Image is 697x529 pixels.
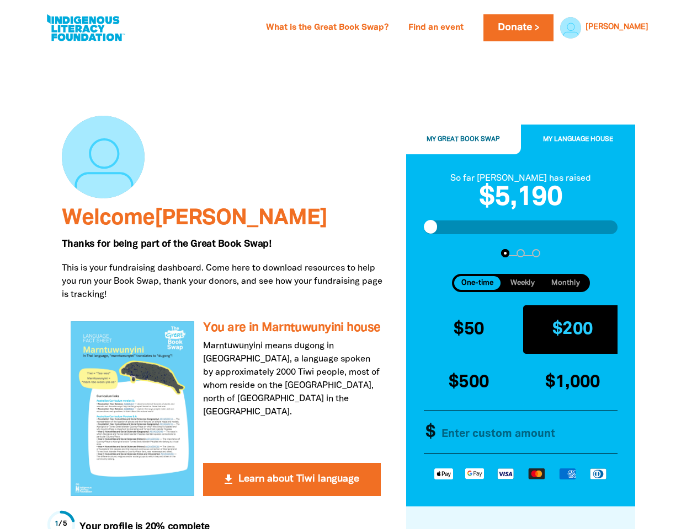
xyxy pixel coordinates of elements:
img: Visa logo [490,467,521,479]
button: Navigate to step 3 of 3 to enter your payment details [532,249,540,257]
span: $200 [552,321,593,337]
span: $50 [454,321,484,337]
a: Donate [483,14,553,41]
div: Donation frequency [452,274,590,292]
button: $200 [523,305,622,353]
button: Weekly [503,276,542,290]
p: This is your fundraising dashboard. Come here to download resources to help you run your Book Swa... [62,262,390,301]
span: Weekly [510,279,535,287]
img: Diners Club logo [583,467,614,480]
span: Monthly [551,279,580,287]
img: American Express logo [552,467,583,479]
div: Available payment methods [424,458,618,488]
span: Thanks for being part of the Great Book Swap! [62,240,272,249]
button: $500 [419,358,519,406]
button: My Great Book Swap [406,125,521,154]
span: One-time [461,279,493,287]
button: Navigate to step 2 of 3 to enter your details [517,249,525,257]
img: You are in Marntuwunyini house [71,321,195,495]
img: Mastercard logo [521,467,552,479]
button: My Language House [521,125,636,154]
button: get_app Learn about Tiwi language [203,463,380,496]
span: $1,000 [545,374,600,390]
img: Google Pay logo [459,467,490,479]
button: Navigate to step 1 of 3 to enter your donation amount [501,249,509,257]
button: One-time [454,276,501,290]
a: What is the Great Book Swap? [259,19,395,37]
span: 1 [55,521,59,527]
img: Apple Pay logo [428,467,459,479]
button: $1,000 [523,358,622,406]
span: Welcome [PERSON_NAME] [62,208,327,229]
input: Enter custom amount [432,411,621,454]
i: get_app [222,473,235,486]
span: My Language House [543,136,613,142]
h2: $5,190 [424,185,618,211]
h3: You are in Marntuwunyini house [203,321,380,335]
span: $ [420,411,435,454]
a: Find an event [402,19,470,37]
div: So far [PERSON_NAME] has raised [424,171,618,185]
button: Monthly [544,276,588,290]
span: My Great Book Swap [427,136,500,142]
span: $500 [449,374,489,390]
button: $50 [419,305,519,353]
a: [PERSON_NAME] [586,24,648,31]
